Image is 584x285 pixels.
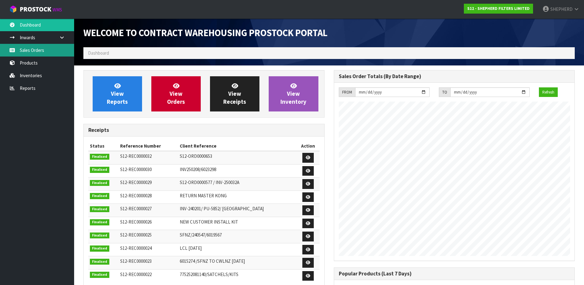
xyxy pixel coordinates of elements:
h3: Sales Order Totals (By Date Range) [339,73,570,79]
th: Client Reference [178,141,296,151]
span: S12-ORD0000577 / INV-250032A [180,179,239,185]
span: LCL [DATE] [180,245,202,251]
span: S12-REC0000026 [120,219,152,225]
span: INV-240201/ PU-5852/ [GEOGRAPHIC_DATA] [180,206,264,212]
div: TO [439,87,450,97]
span: View Receipts [223,82,246,105]
a: ViewReports [93,76,142,111]
span: RETURN MASTER KONG [180,193,227,199]
img: cube-alt.png [9,5,17,13]
strong: S12 - SHEPHERD FILTERS LIMITED [467,6,530,11]
span: Finalised [90,193,109,199]
span: Finalised [90,206,109,212]
a: ViewInventory [269,76,318,111]
span: 775252081140/SATCHELS/KITS [180,271,238,277]
a: ViewReceipts [210,76,259,111]
h3: Popular Products (Last 7 Days) [339,271,570,277]
small: WMS [53,7,62,13]
span: View Inventory [280,82,306,105]
th: Action [296,141,320,151]
th: Status [88,141,119,151]
a: ViewOrders [151,76,201,111]
span: S12-REC0000032 [120,153,152,159]
span: View Orders [167,82,185,105]
button: Refresh [539,87,558,97]
span: S12-REC0000028 [120,193,152,199]
span: SFNZ/240547/6019567 [180,232,222,238]
span: NEW CUSTOMER INSTALL KIT [180,219,238,225]
span: S12-REC0000024 [120,245,152,251]
span: Finalised [90,219,109,225]
span: Finalised [90,245,109,252]
span: S12-REC0000025 [120,232,152,238]
span: Finalised [90,233,109,239]
h3: Receipts [88,127,320,133]
span: S12-REC0000030 [120,166,152,172]
span: Finalised [90,259,109,265]
span: INV250208/6023298 [180,166,216,172]
div: FROM [339,87,355,97]
th: Reference Number [119,141,178,151]
span: SHEPHERD [550,6,573,12]
span: Dashboard [88,50,109,56]
span: 6015274 /SFNZ TO CWLNZ [DATE] [180,258,245,264]
span: ProStock [20,5,51,13]
span: S12-REC0000023 [120,258,152,264]
span: Finalised [90,167,109,173]
span: Finalised [90,180,109,186]
span: View Reports [107,82,128,105]
span: S12-REC0000022 [120,271,152,277]
span: S12-REC0000027 [120,206,152,212]
span: Finalised [90,154,109,160]
span: Finalised [90,272,109,278]
span: Welcome to Contract Warehousing ProStock Portal [83,27,328,39]
span: S12-REC0000029 [120,179,152,185]
span: S12-ORD0000653 [180,153,212,159]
